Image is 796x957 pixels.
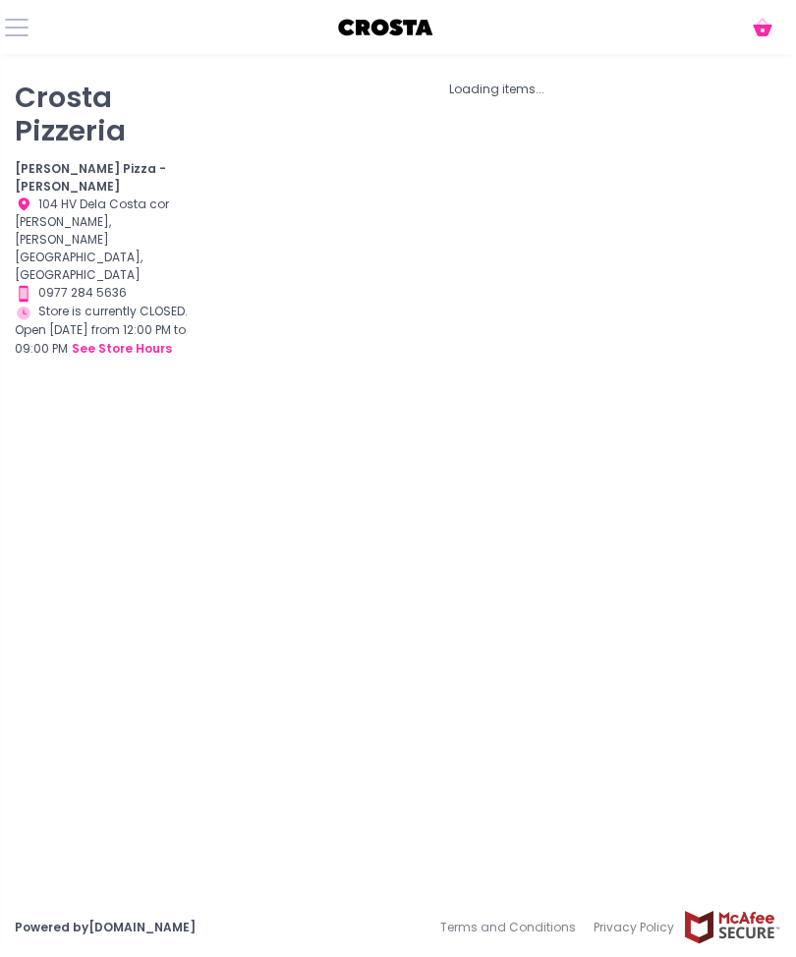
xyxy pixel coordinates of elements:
[15,81,188,148] p: Crosta Pizzeria
[15,303,188,359] div: Store is currently CLOSED. Open [DATE] from 12:00 PM to 09:00 PM
[15,919,196,935] a: Powered by[DOMAIN_NAME]
[683,910,781,944] img: mcafee-secure
[71,339,173,359] button: see store hours
[212,81,781,98] div: Loading items...
[337,13,435,42] img: logo
[15,284,188,303] div: 0977 284 5636
[585,910,683,945] a: Privacy Policy
[440,910,585,945] a: Terms and Conditions
[15,196,188,285] div: 104 HV Dela Costa cor [PERSON_NAME], [PERSON_NAME][GEOGRAPHIC_DATA], [GEOGRAPHIC_DATA]
[15,160,166,195] b: [PERSON_NAME] Pizza - [PERSON_NAME]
